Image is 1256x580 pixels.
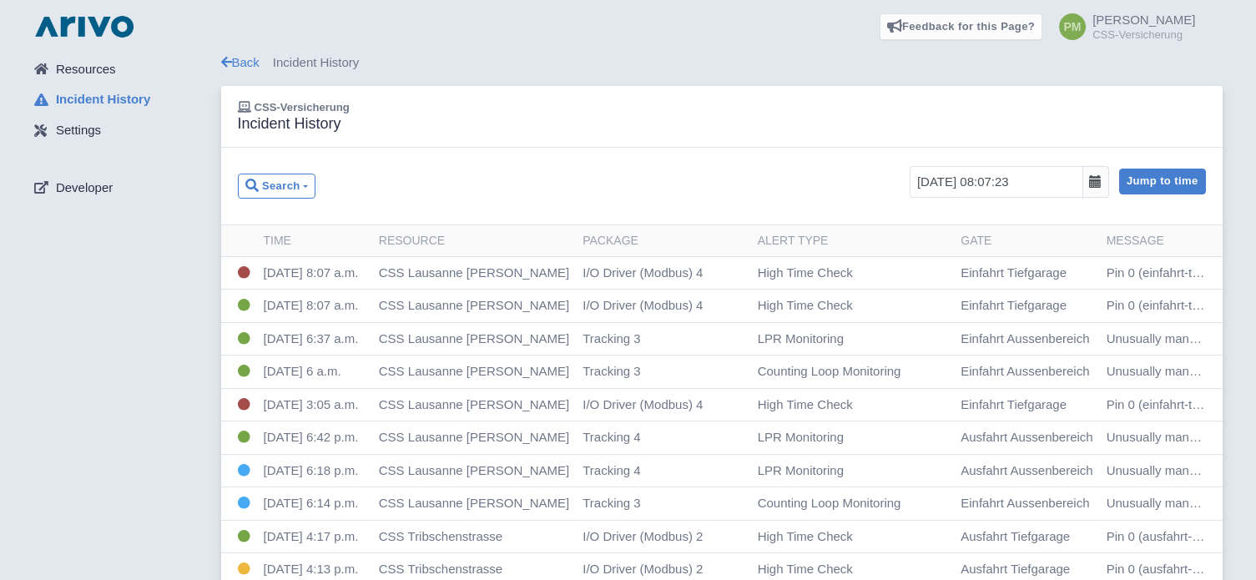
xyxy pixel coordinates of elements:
[954,225,1099,257] th: Gate
[961,364,1089,378] span: Einfahrt Aussenbereich
[1092,13,1195,27] span: [PERSON_NAME]
[583,331,640,345] span: Tracking 3
[379,331,569,345] span: CSS Lausanne [PERSON_NAME]
[379,298,569,312] span: CSS Lausanne [PERSON_NAME]
[961,562,1070,576] span: Ausfahrt Tiefgarage
[583,529,703,543] span: I/O Driver (Modbus) 2
[264,397,359,411] span: [DATE] 3:05 a.m.
[379,397,569,411] span: CSS Lausanne [PERSON_NAME]
[379,529,502,543] span: CSS Tribschenstrasse
[583,562,703,576] span: I/O Driver (Modbus) 2
[379,364,569,378] span: CSS Lausanne [PERSON_NAME]
[1100,225,1223,257] th: Message
[372,225,576,257] th: Resource
[56,121,101,140] span: Settings
[264,364,341,378] span: [DATE] 6 a.m.
[379,265,569,280] span: CSS Lausanne [PERSON_NAME]
[264,331,359,345] span: [DATE] 6:37 a.m.
[264,562,359,576] span: [DATE] 4:13 p.m.
[1049,13,1195,40] a: [PERSON_NAME] CSS-Versicherung
[379,430,569,444] span: CSS Lausanne [PERSON_NAME]
[961,430,1092,444] span: Ausfahrt Aussenbereich
[961,496,1089,510] span: Einfahrt Aussenbereich
[961,463,1092,477] span: Ausfahrt Aussenbereich
[257,225,372,257] th: Time
[961,331,1089,345] span: Einfahrt Aussenbereich
[583,364,640,378] span: Tracking 3
[21,172,221,204] a: Developer
[264,496,359,510] span: [DATE] 6:14 p.m.
[221,55,260,69] a: Back
[961,298,1067,312] span: Einfahrt Tiefgarage
[583,496,640,510] span: Tracking 3
[758,331,844,345] span: LPR Monitoring
[758,364,901,378] span: Counting Loop Monitoring
[961,397,1067,411] span: Einfahrt Tiefgarage
[758,562,853,576] span: High Time Check
[751,225,955,257] th: Alert Type
[758,529,853,543] span: High Time Check
[758,496,901,510] span: Counting Loop Monitoring
[379,496,569,510] span: CSS Lausanne [PERSON_NAME]
[583,397,703,411] span: I/O Driver (Modbus) 4
[583,430,640,444] span: Tracking 4
[758,265,853,280] span: High Time Check
[264,430,359,444] span: [DATE] 6:42 p.m.
[31,13,138,40] img: logo
[264,529,359,543] span: [DATE] 4:17 p.m.
[56,179,113,198] span: Developer
[1119,169,1206,194] button: Jump to time
[379,463,569,477] span: CSS Lausanne [PERSON_NAME]
[961,529,1070,543] span: Ausfahrt Tiefgarage
[21,115,221,147] a: Settings
[264,298,359,312] span: [DATE] 8:07 a.m.
[21,53,221,85] a: Resources
[880,13,1043,40] a: Feedback for this Page?
[221,53,1223,73] div: Incident History
[961,265,1067,280] span: Einfahrt Tiefgarage
[56,90,150,109] span: Incident History
[758,397,853,411] span: High Time Check
[583,265,703,280] span: I/O Driver (Modbus) 4
[758,430,844,444] span: LPR Monitoring
[264,265,359,280] span: [DATE] 8:07 a.m.
[21,84,221,116] a: Incident History
[238,115,350,134] h3: Incident History
[264,463,359,477] span: [DATE] 6:18 p.m.
[238,174,315,199] button: Search
[255,101,350,113] span: CSS-Versicherung
[758,463,844,477] span: LPR Monitoring
[583,298,703,312] span: I/O Driver (Modbus) 4
[583,463,640,477] span: Tracking 4
[379,562,502,576] span: CSS Tribschenstrasse
[758,298,853,312] span: High Time Check
[576,225,750,257] th: Package
[910,166,1083,198] input: (optional)
[1092,29,1195,40] small: CSS-Versicherung
[56,60,116,79] span: Resources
